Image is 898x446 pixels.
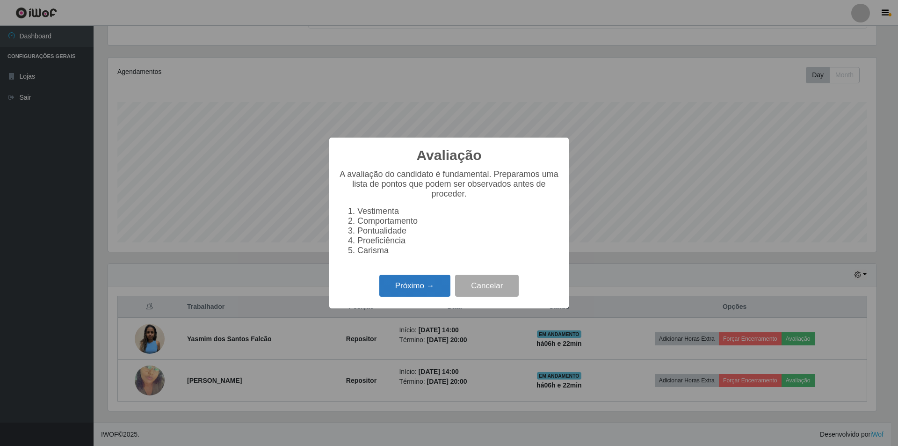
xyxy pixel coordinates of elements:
[357,216,559,226] li: Comportamento
[357,246,559,256] li: Carisma
[357,206,559,216] li: Vestimenta
[339,169,559,199] p: A avaliação do candidato é fundamental. Preparamos uma lista de pontos que podem ser observados a...
[357,226,559,236] li: Pontualidade
[417,147,482,164] h2: Avaliação
[379,275,450,297] button: Próximo →
[357,236,559,246] li: Proeficiência
[455,275,519,297] button: Cancelar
